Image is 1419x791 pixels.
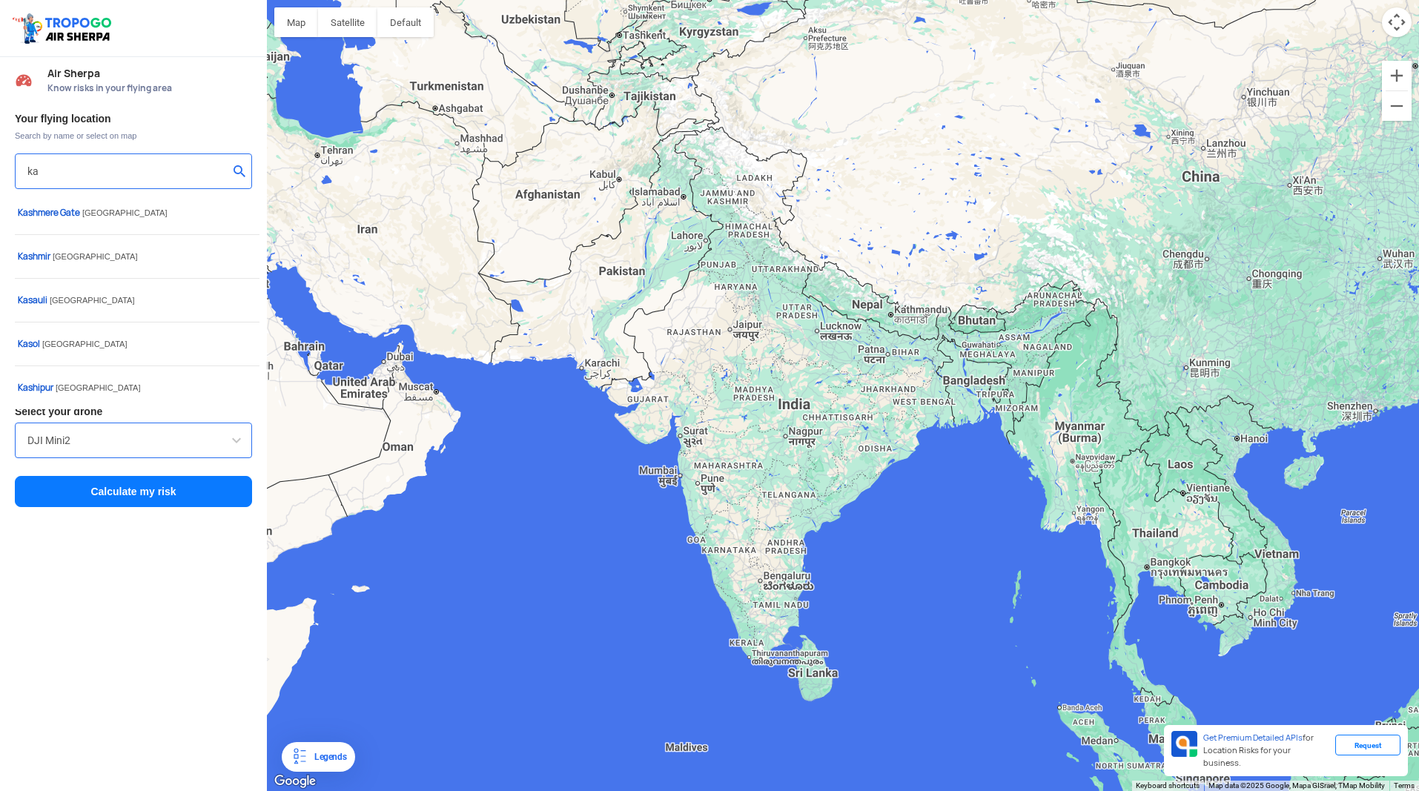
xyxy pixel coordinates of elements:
[18,251,53,262] span: hmir
[1335,735,1400,755] div: Request
[15,130,252,142] span: Search by name or select on map
[1394,781,1415,790] a: Terms
[1382,7,1412,37] button: Map camera controls
[47,67,252,79] span: Air Sherpa
[18,251,33,262] span: Kas
[82,208,168,217] span: [GEOGRAPHIC_DATA]
[274,7,318,37] button: Show street map
[18,338,42,350] span: ol
[18,338,33,350] span: Kas
[18,294,50,306] span: auli
[18,382,33,394] span: Kas
[308,748,346,766] div: Legends
[1197,731,1335,770] div: for Location Risks for your business.
[47,82,252,94] span: Know risks in your flying area
[42,340,128,348] span: [GEOGRAPHIC_DATA]
[1382,61,1412,90] button: Zoom in
[291,748,308,766] img: Legends
[15,476,252,507] button: Calculate my risk
[11,11,116,45] img: ic_tgdronemaps.svg
[18,207,82,219] span: hmere Gate
[15,113,252,124] h3: Your flying location
[18,294,33,306] span: Kas
[15,406,252,417] h3: Select your drone
[18,207,33,219] span: Kas
[271,772,320,791] img: Google
[1208,781,1385,790] span: Map data ©2025 Google, Mapa GISrael, TMap Mobility
[18,382,56,394] span: hipur
[318,7,377,37] button: Show satellite imagery
[1136,781,1200,791] button: Keyboard shortcuts
[15,71,33,89] img: Risk Scores
[1171,731,1197,757] img: Premium APIs
[1382,91,1412,121] button: Zoom out
[50,296,135,305] span: [GEOGRAPHIC_DATA]
[27,431,239,449] input: Search by name or Brand
[271,772,320,791] a: Open this area in Google Maps (opens a new window)
[27,162,228,180] input: Search your flying location
[53,252,138,261] span: [GEOGRAPHIC_DATA]
[1203,732,1303,743] span: Get Premium Detailed APIs
[56,383,141,392] span: [GEOGRAPHIC_DATA]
